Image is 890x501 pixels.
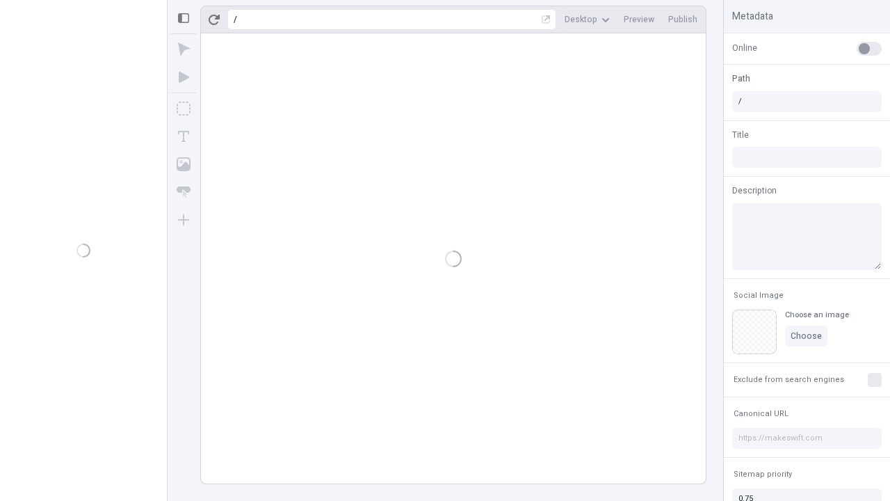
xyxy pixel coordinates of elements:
span: Publish [668,14,697,25]
button: Button [171,180,196,205]
button: Publish [663,9,703,30]
span: Title [732,129,749,141]
span: Choose [791,331,822,342]
span: Exclude from search engines [734,374,844,385]
button: Sitemap priority [731,466,795,483]
input: https://makeswift.com [732,428,882,449]
span: Online [732,42,757,54]
span: Canonical URL [734,408,788,419]
button: Box [171,96,196,121]
button: Exclude from search engines [731,372,847,388]
div: / [234,14,237,25]
span: Preview [624,14,654,25]
button: Preview [618,9,660,30]
span: Description [732,184,777,197]
button: Desktop [559,9,615,30]
span: Sitemap priority [734,469,792,479]
span: Desktop [565,14,597,25]
button: Image [171,152,196,177]
span: Social Image [734,290,784,301]
button: Choose [785,326,827,347]
button: Canonical URL [731,406,791,422]
button: Social Image [731,287,786,304]
span: Path [732,72,750,85]
button: Text [171,124,196,149]
div: Choose an image [785,310,849,320]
